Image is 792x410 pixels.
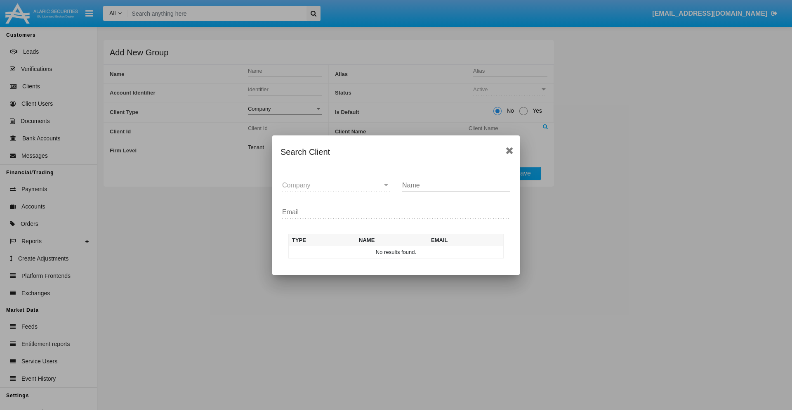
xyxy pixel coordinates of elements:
th: Type [289,234,356,246]
th: Email [428,234,504,246]
div: Search Client [280,145,511,159]
td: No results found. [289,246,504,258]
th: Name [356,234,428,246]
span: Company [282,182,310,189]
